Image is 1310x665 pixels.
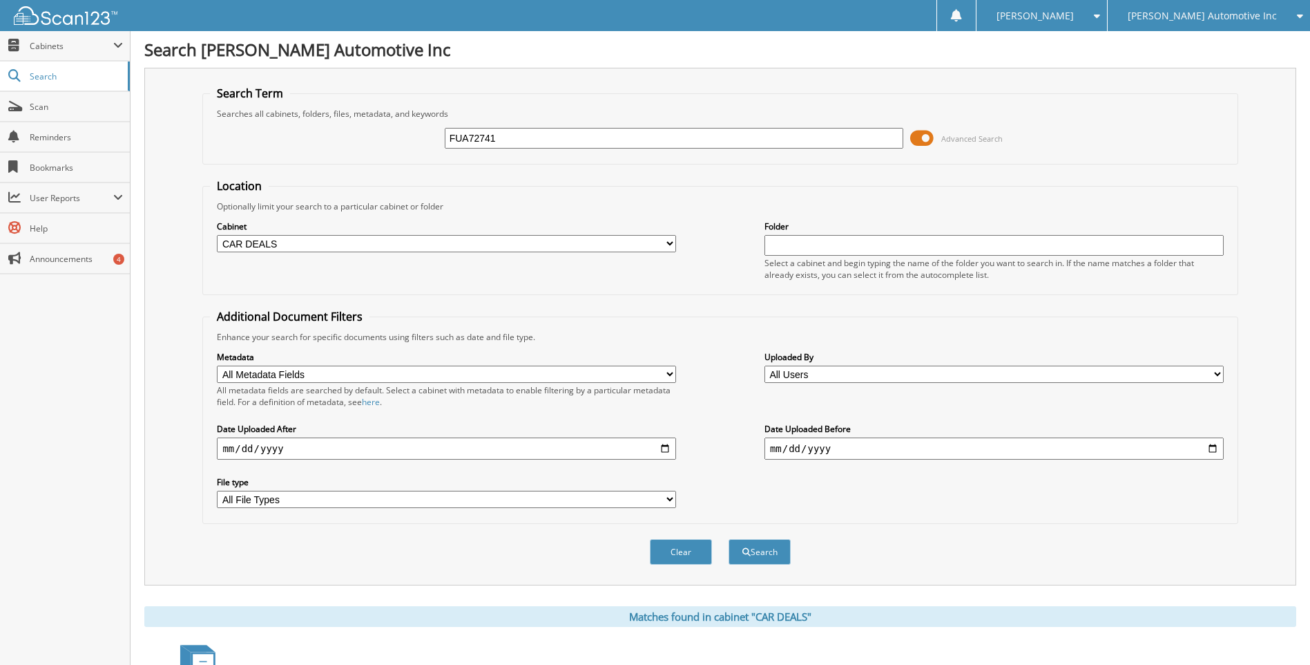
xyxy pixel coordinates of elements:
[764,351,1224,363] label: Uploaded By
[650,539,712,565] button: Clear
[30,223,123,234] span: Help
[764,438,1224,460] input: end
[362,396,380,408] a: here
[217,423,676,435] label: Date Uploaded After
[217,221,676,232] label: Cabinet
[217,351,676,363] label: Metadata
[30,131,123,143] span: Reminders
[764,423,1224,435] label: Date Uploaded Before
[144,38,1296,61] h1: Search [PERSON_NAME] Automotive Inc
[729,539,791,565] button: Search
[30,71,121,82] span: Search
[210,178,269,194] legend: Location
[210,331,1230,343] div: Enhance your search for specific documents using filters such as date and file type.
[217,384,676,408] div: All metadata fields are searched by default. Select a cabinet with metadata to enable filtering b...
[1128,12,1277,20] span: [PERSON_NAME] Automotive Inc
[30,40,113,52] span: Cabinets
[210,108,1230,120] div: Searches all cabinets, folders, files, metadata, and keywords
[217,476,676,488] label: File type
[764,257,1224,281] div: Select a cabinet and begin typing the name of the folder you want to search in. If the name match...
[144,606,1296,627] div: Matches found in cabinet "CAR DEALS"
[764,221,1224,232] label: Folder
[30,253,123,265] span: Announcements
[996,12,1074,20] span: [PERSON_NAME]
[941,133,1003,144] span: Advanced Search
[14,6,117,25] img: scan123-logo-white.svg
[30,192,113,204] span: User Reports
[30,162,123,174] span: Bookmarks
[210,86,290,101] legend: Search Term
[210,309,369,324] legend: Additional Document Filters
[210,200,1230,212] div: Optionally limit your search to a particular cabinet or folder
[30,101,123,113] span: Scan
[217,438,676,460] input: start
[113,254,124,265] div: 4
